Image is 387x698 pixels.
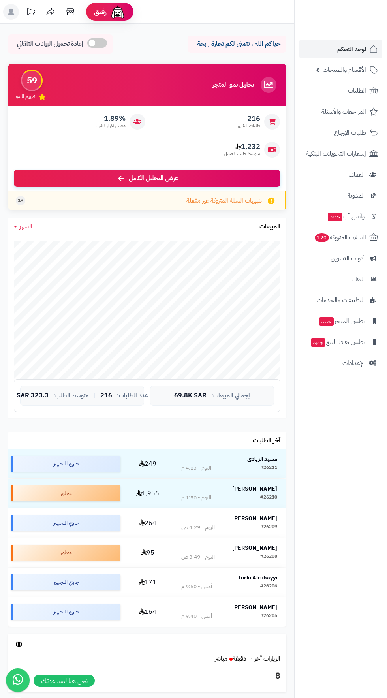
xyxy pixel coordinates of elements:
[181,523,215,531] div: اليوم - 4:29 ص
[319,317,334,326] span: جديد
[124,479,172,508] td: 1,956
[96,122,126,129] span: معدل تكرار الشراء
[238,574,277,582] strong: Turki Alrubayyi
[215,654,227,664] small: مباشر
[224,151,260,157] span: متوسط طلب العميل
[247,455,277,463] strong: مشيد الزيادي
[124,538,172,567] td: 95
[181,612,212,620] div: أمس - 9:40 م
[11,485,120,501] div: معلق
[260,612,277,620] div: #26205
[17,392,49,399] span: 323.3 SAR
[124,508,172,538] td: 264
[327,211,365,222] span: وآتس آب
[94,7,107,17] span: رفيق
[299,165,382,184] a: العملاء
[349,169,365,180] span: العملاء
[237,114,260,123] span: 216
[299,207,382,226] a: وآتس آبجديد
[299,40,382,58] a: لوحة التحكم
[310,337,365,348] span: تطبيق نقاط البيع
[211,392,250,399] span: إجمالي المبيعات:
[260,553,277,561] div: #26208
[224,142,260,151] span: 1,232
[17,40,83,49] span: إعادة تحميل البيانات التلقائي
[314,232,366,243] span: السلات المتروكة
[14,670,280,683] h3: 8
[348,85,366,96] span: الطلبات
[110,4,126,20] img: ai-face.png
[232,485,277,493] strong: [PERSON_NAME]
[19,222,32,231] span: الشهر
[232,514,277,523] strong: [PERSON_NAME]
[328,213,342,221] span: جديد
[323,64,366,75] span: الأقسام والمنتجات
[11,456,120,472] div: جاري التجهيز
[299,228,382,247] a: السلات المتروكة120
[342,357,365,369] span: الإعدادات
[299,354,382,373] a: الإعدادات
[11,604,120,620] div: جاري التجهيز
[181,583,212,591] div: أمس - 9:50 م
[181,494,211,502] div: اليوم - 1:50 م
[321,106,366,117] span: المراجعات والأسئلة
[259,223,280,230] h3: المبيعات
[299,312,382,331] a: تطبيق المتجرجديد
[311,338,325,347] span: جديد
[100,392,112,399] span: 216
[14,222,32,231] a: الشهر
[232,603,277,611] strong: [PERSON_NAME]
[299,249,382,268] a: أدوات التسويق
[237,122,260,129] span: طلبات الشهر
[299,333,382,352] a: تطبيق نقاط البيعجديد
[260,494,277,502] div: #26210
[232,544,277,552] strong: [PERSON_NAME]
[124,597,172,627] td: 164
[129,174,178,183] span: عرض التحليل الكامل
[21,4,41,22] a: تحديثات المنصة
[124,449,172,478] td: 249
[94,393,96,399] span: |
[260,583,277,591] div: #26206
[334,127,366,138] span: طلبات الإرجاع
[317,295,365,306] span: التطبيقات والخدمات
[318,316,365,327] span: تطبيق المتجر
[193,40,280,49] p: حياكم الله ، نتمنى لكم تجارة رابحة
[174,392,207,399] span: 69.8K SAR
[260,523,277,531] div: #26209
[299,270,382,289] a: التقارير
[124,568,172,597] td: 171
[18,197,23,204] span: +1
[337,43,366,55] span: لوحة التحكم
[299,102,382,121] a: المراجعات والأسئلة
[14,170,280,187] a: عرض التحليل الكامل
[331,253,365,264] span: أدوات التسويق
[299,291,382,310] a: التطبيقات والخدمات
[181,464,211,472] div: اليوم - 4:23 م
[96,114,126,123] span: 1.89%
[16,93,35,100] span: تقييم النمو
[260,464,277,472] div: #26211
[299,81,382,100] a: الطلبات
[11,545,120,561] div: معلق
[212,81,254,88] h3: تحليل نمو المتجر
[181,553,215,561] div: اليوم - 3:49 ص
[215,654,280,664] a: الزيارات آخر ٦٠ دقيقةمباشر
[11,574,120,590] div: جاري التجهيز
[315,233,329,242] span: 120
[53,392,89,399] span: متوسط الطلب:
[117,392,148,399] span: عدد الطلبات:
[299,123,382,142] a: طلبات الإرجاع
[11,515,120,531] div: جاري التجهيز
[306,148,366,159] span: إشعارات التحويلات البنكية
[350,274,365,285] span: التقارير
[348,190,365,201] span: المدونة
[186,196,262,205] span: تنبيهات السلة المتروكة غير مفعلة
[299,144,382,163] a: إشعارات التحويلات البنكية
[299,186,382,205] a: المدونة
[253,437,280,444] h3: آخر الطلبات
